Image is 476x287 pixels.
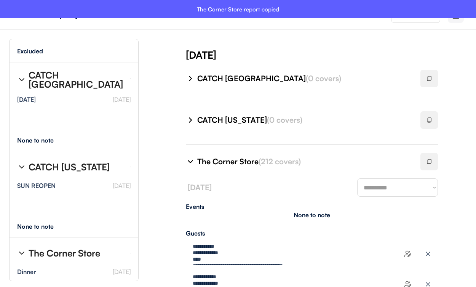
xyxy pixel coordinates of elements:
img: chevron-right%20%281%29.svg [186,115,195,125]
div: Guests [186,230,438,236]
font: [DATE] [188,183,212,192]
img: chevron-right%20%281%29.svg [186,157,195,166]
font: (0 covers) [267,115,302,125]
font: (212 covers) [259,157,301,166]
div: SUN REOPEN [17,183,56,189]
font: [DATE] [113,96,131,103]
img: chevron-right%20%281%29.svg [17,75,26,84]
img: chevron-right%20%281%29.svg [17,162,26,172]
img: chevron-right%20%281%29.svg [186,74,195,83]
div: CATCH [US_STATE] [29,162,110,172]
img: users-edit.svg [404,250,412,258]
img: x-close%20%283%29.svg [424,250,432,258]
font: [DATE] [113,268,131,276]
div: CATCH [GEOGRAPHIC_DATA] [197,73,411,84]
div: Excluded [17,48,43,54]
font: (0 covers) [306,74,341,83]
img: chevron-right%20%281%29.svg [17,249,26,258]
div: None to note [17,137,68,143]
div: [DATE] [186,48,476,62]
div: Dinner [17,269,36,275]
div: The Corner Store [29,249,100,258]
div: None to note [17,223,68,229]
div: None to note [294,212,330,218]
div: The Corner Store [197,156,411,167]
div: CATCH [US_STATE] [197,115,411,125]
div: CATCH [GEOGRAPHIC_DATA] [29,71,124,89]
font: [DATE] [113,182,131,189]
div: [DATE] [17,96,36,103]
div: Events [186,204,438,210]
